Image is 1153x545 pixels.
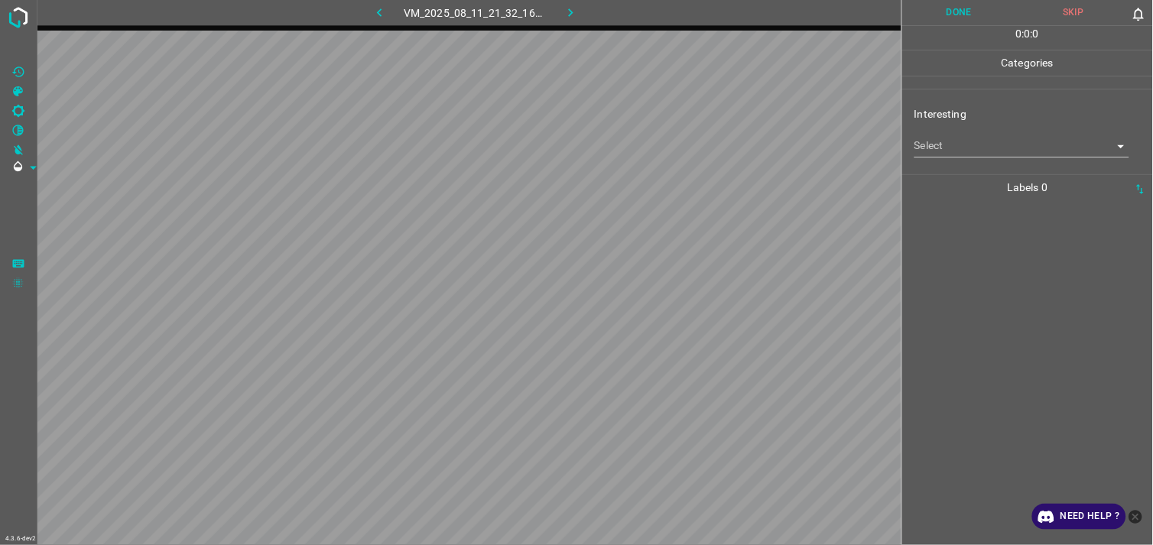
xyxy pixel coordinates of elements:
[2,533,40,545] div: 4.3.6-dev2
[914,106,1153,122] p: Interesting
[1126,504,1145,530] button: close-help
[902,50,1153,76] p: Categories
[1016,26,1040,50] div: : :
[1032,504,1126,530] a: Need Help ?
[907,175,1148,200] p: Labels 0
[404,4,547,25] h6: VM_2025_08_11_21_32_16_465_02.gif
[1033,26,1039,42] p: 0
[5,4,32,31] img: logo
[1016,26,1022,42] p: 0
[1025,26,1031,42] p: 0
